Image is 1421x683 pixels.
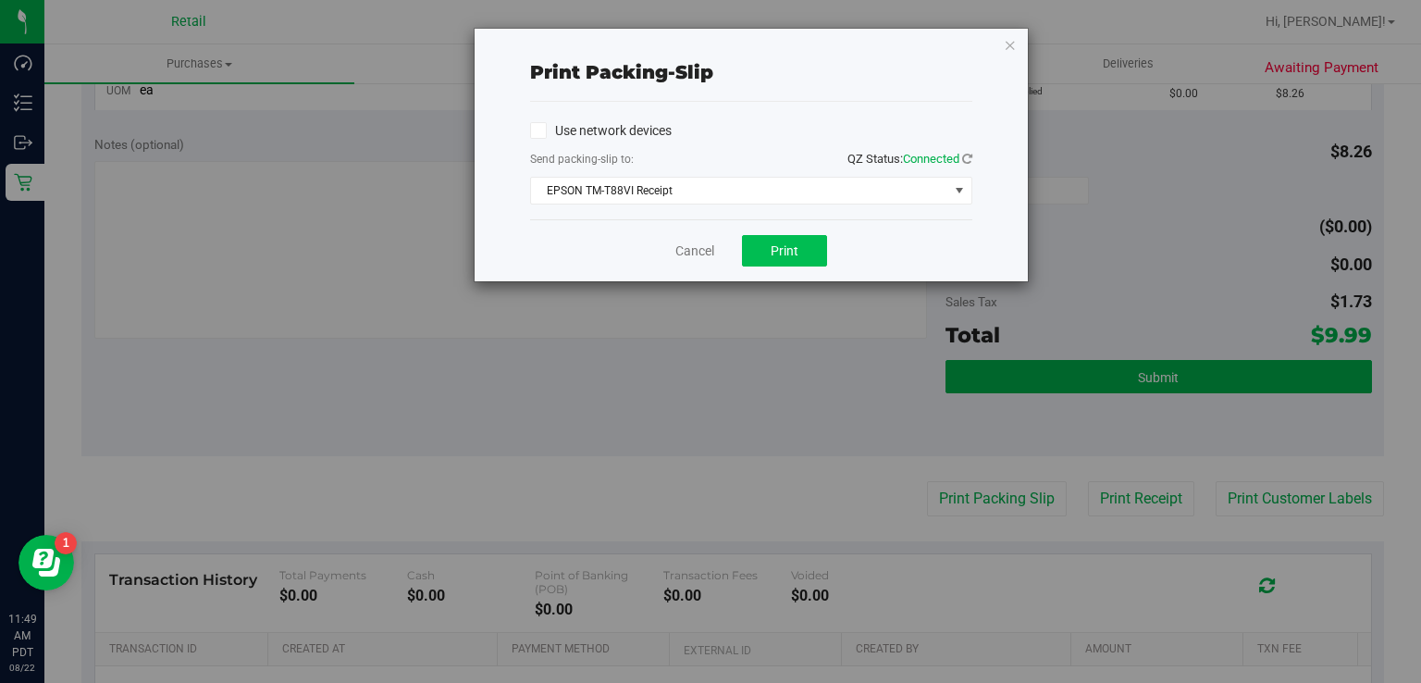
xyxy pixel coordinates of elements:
[947,178,970,204] span: select
[675,242,714,261] a: Cancel
[530,61,713,83] span: Print packing-slip
[847,152,972,166] span: QZ Status:
[530,121,672,141] label: Use network devices
[55,532,77,554] iframe: Resource center unread badge
[742,235,827,267] button: Print
[771,243,798,258] span: Print
[530,151,634,168] label: Send packing-slip to:
[19,535,74,590] iframe: Resource center
[531,178,948,204] span: EPSON TM-T88VI Receipt
[903,152,959,166] span: Connected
